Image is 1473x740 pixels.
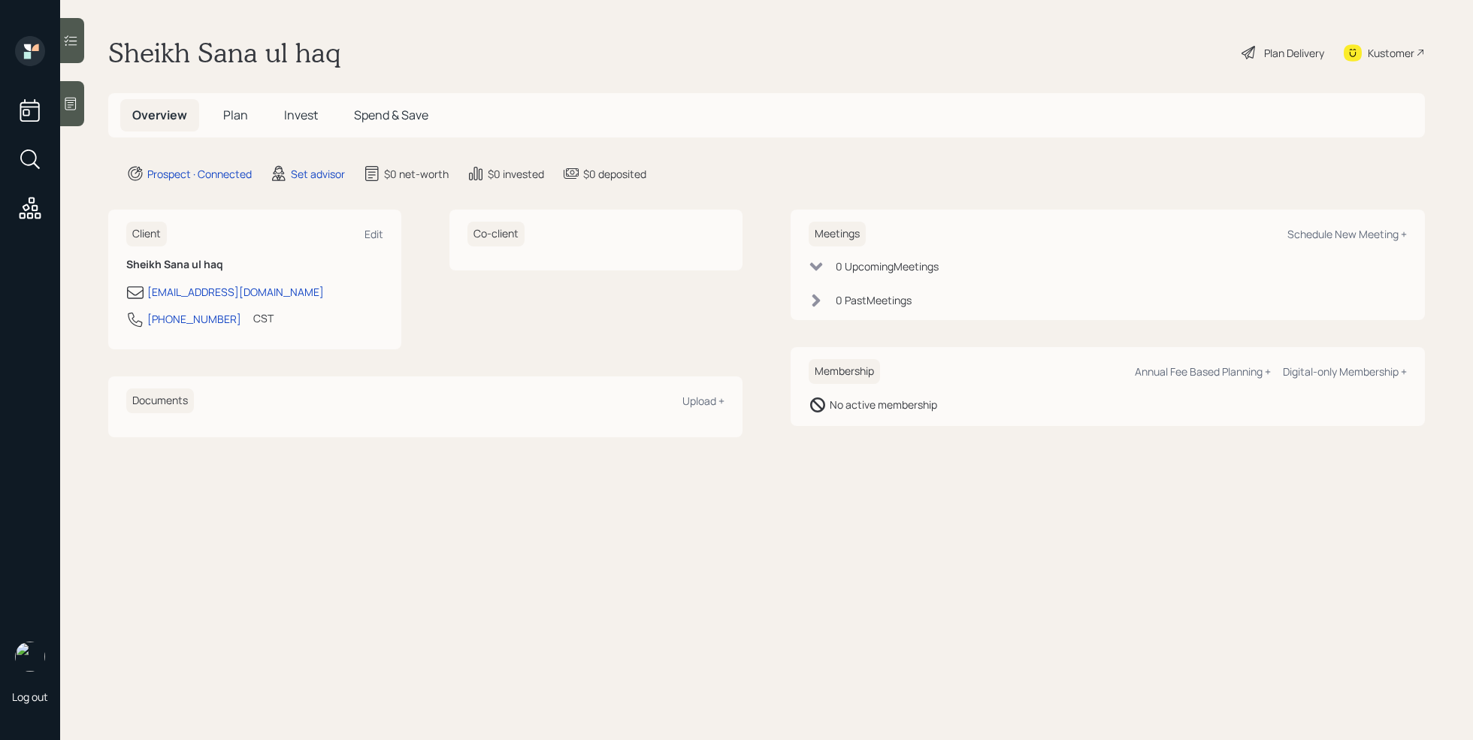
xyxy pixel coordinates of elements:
div: $0 invested [488,166,544,182]
div: Annual Fee Based Planning + [1135,364,1271,379]
h6: Membership [809,359,880,384]
div: 0 Upcoming Meeting s [836,258,939,274]
div: Schedule New Meeting + [1287,227,1407,241]
div: Digital-only Membership + [1283,364,1407,379]
h6: Co-client [467,222,525,246]
h6: Sheikh Sana ul haq [126,258,383,271]
h6: Client [126,222,167,246]
div: $0 deposited [583,166,646,182]
div: [PHONE_NUMBER] [147,311,241,327]
span: Spend & Save [354,107,428,123]
h6: Meetings [809,222,866,246]
div: $0 net-worth [384,166,449,182]
div: CST [253,310,274,326]
div: 0 Past Meeting s [836,292,912,308]
div: Kustomer [1368,45,1414,61]
div: Prospect · Connected [147,166,252,182]
div: Plan Delivery [1264,45,1324,61]
img: retirable_logo.png [15,642,45,672]
div: [EMAIL_ADDRESS][DOMAIN_NAME] [147,284,324,300]
h6: Documents [126,388,194,413]
div: Edit [364,227,383,241]
div: Set advisor [291,166,345,182]
div: Upload + [682,394,724,408]
span: Invest [284,107,318,123]
h1: Sheikh Sana ul haq [108,36,341,69]
span: Overview [132,107,187,123]
span: Plan [223,107,248,123]
div: No active membership [830,397,937,412]
div: Log out [12,690,48,704]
